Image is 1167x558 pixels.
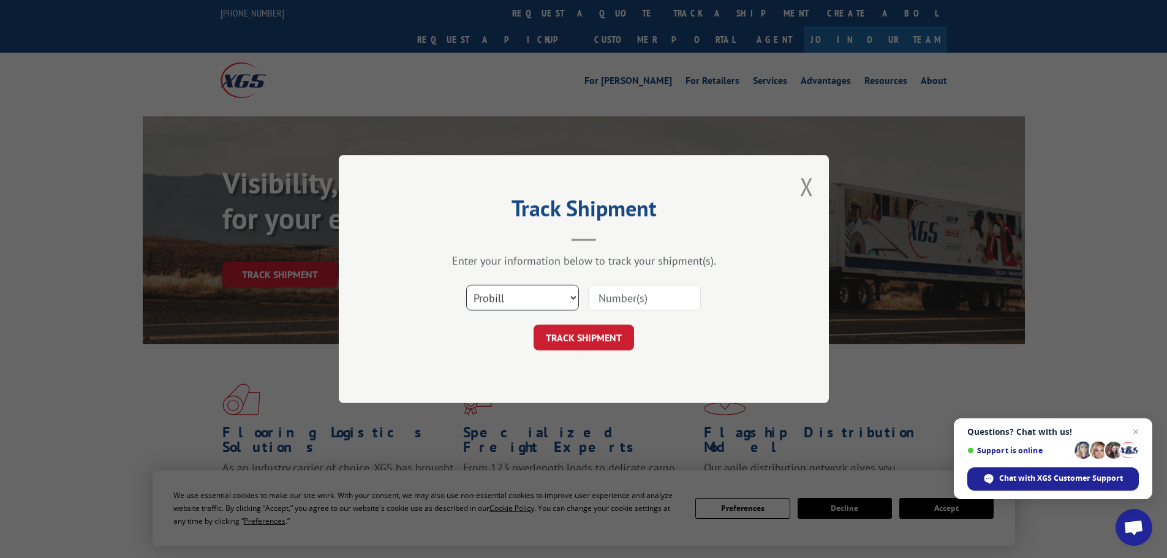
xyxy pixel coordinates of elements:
[967,446,1070,455] span: Support is online
[967,427,1139,437] span: Questions? Chat with us!
[400,200,768,223] h2: Track Shipment
[534,325,634,350] button: TRACK SHIPMENT
[1116,509,1152,546] a: Open chat
[400,254,768,268] div: Enter your information below to track your shipment(s).
[588,285,701,311] input: Number(s)
[800,170,814,203] button: Close modal
[967,467,1139,491] span: Chat with XGS Customer Support
[999,473,1123,484] span: Chat with XGS Customer Support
